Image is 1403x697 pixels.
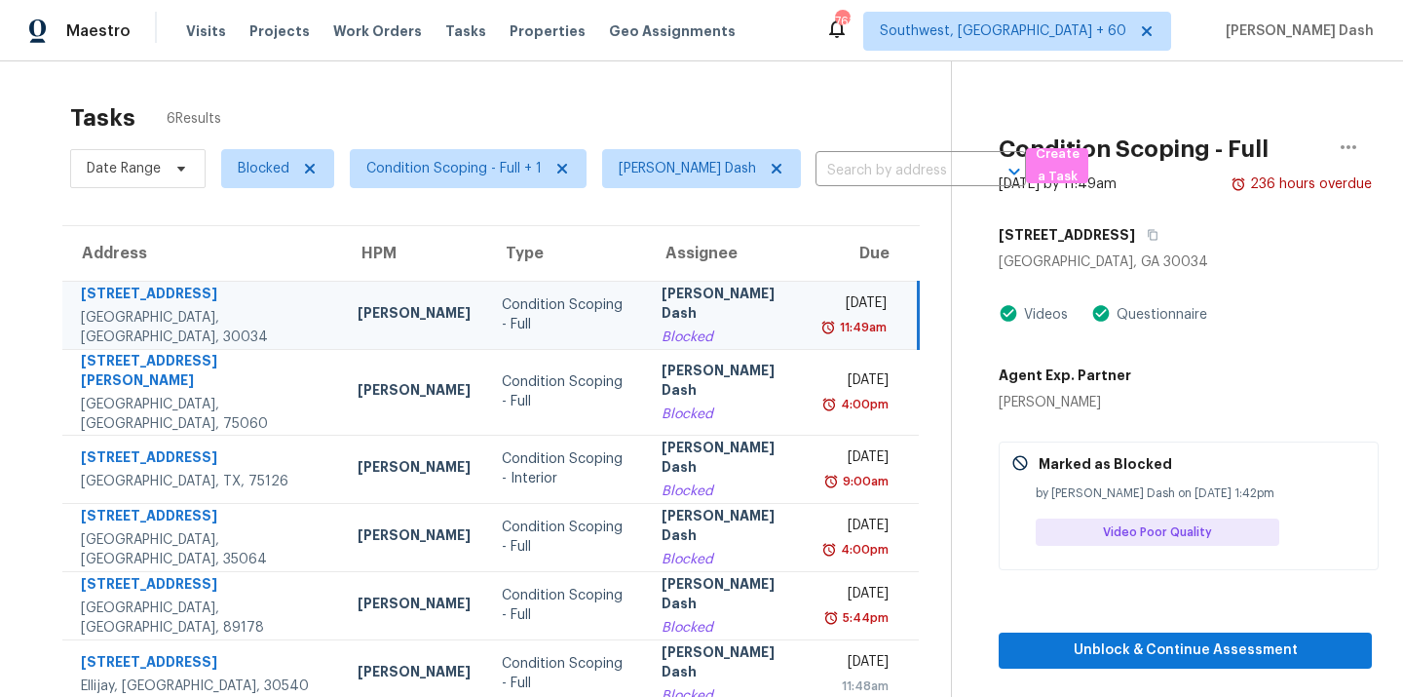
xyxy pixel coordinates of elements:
span: Projects [249,21,310,41]
div: [PERSON_NAME] [358,303,471,328]
div: [PERSON_NAME] [358,525,471,550]
div: 4:00pm [837,540,889,560]
div: Condition Scoping - Full [502,586,630,625]
div: Blocked [662,405,796,424]
div: [GEOGRAPHIC_DATA], [GEOGRAPHIC_DATA], 35064 [81,530,326,569]
div: [DATE] [827,293,887,318]
div: [DATE] [827,447,889,472]
span: Unblock & Continue Assessment [1014,639,1356,663]
div: [STREET_ADDRESS] [81,506,326,530]
div: [PERSON_NAME] Dash [662,574,796,618]
div: [GEOGRAPHIC_DATA], GA 30034 [999,252,1372,272]
div: [DATE] [827,516,889,540]
div: [PERSON_NAME] Dash [662,284,796,328]
div: [PERSON_NAME] [358,662,471,686]
th: Due [812,226,919,281]
img: Artifact Present Icon [1091,303,1111,324]
span: 6 Results [167,109,221,129]
div: [STREET_ADDRESS][PERSON_NAME] [81,351,326,395]
h2: Tasks [70,108,135,128]
div: [PERSON_NAME] [999,393,1131,412]
div: [PERSON_NAME] [358,457,471,482]
div: 236 hours overdue [1246,174,1372,194]
span: Properties [510,21,586,41]
span: Work Orders [333,21,422,41]
div: Blocked [662,482,796,501]
img: Artifact Present Icon [999,303,1018,324]
div: Condition Scoping - Full [502,372,630,411]
img: Gray Cancel Icon [1011,454,1029,472]
div: [GEOGRAPHIC_DATA], [GEOGRAPHIC_DATA], 89178 [81,599,326,638]
div: Condition Scoping - Interior [502,449,630,488]
div: [STREET_ADDRESS] [81,284,326,308]
div: Ellijay, [GEOGRAPHIC_DATA], 30540 [81,677,326,696]
div: 761 [835,12,849,31]
img: Overdue Alarm Icon [823,472,839,491]
div: Blocked [662,328,796,347]
th: Type [486,226,646,281]
div: [PERSON_NAME] [358,594,471,618]
div: [PERSON_NAME] Dash [662,642,796,686]
div: 4:00pm [837,395,889,414]
div: Questionnaire [1111,305,1207,325]
div: [GEOGRAPHIC_DATA], TX, 75126 [81,472,326,491]
h5: [STREET_ADDRESS] [999,225,1135,245]
span: [PERSON_NAME] Dash [1218,21,1374,41]
span: Video Poor Quality [1103,523,1220,542]
div: [STREET_ADDRESS] [81,574,326,599]
input: Search by address [815,156,971,186]
p: Marked as Blocked [1039,454,1172,474]
button: Unblock & Continue Assessment [999,633,1372,669]
div: [DATE] [827,370,889,395]
img: Overdue Alarm Icon [823,608,839,628]
div: 11:48am [827,677,889,696]
th: HPM [342,226,486,281]
div: Condition Scoping - Full [502,654,630,693]
div: [DATE] [827,652,889,677]
div: [GEOGRAPHIC_DATA], [GEOGRAPHIC_DATA], 30034 [81,308,326,347]
div: [STREET_ADDRESS] [81,652,326,677]
div: Videos [1018,305,1068,325]
div: [PERSON_NAME] Dash [662,506,796,550]
div: Blocked [662,550,796,569]
div: [PERSON_NAME] Dash [662,361,796,405]
div: by [PERSON_NAME] Dash on [DATE] 1:42pm [1036,484,1366,503]
span: Southwest, [GEOGRAPHIC_DATA] + 60 [880,21,1126,41]
span: [PERSON_NAME] Dash [619,159,756,178]
button: Open [1001,158,1028,185]
span: Visits [186,21,226,41]
button: Copy Address [1135,217,1161,252]
img: Overdue Alarm Icon [821,540,837,560]
img: Overdue Alarm Icon [820,318,836,337]
span: Create a Task [1036,143,1079,188]
div: [GEOGRAPHIC_DATA], [GEOGRAPHIC_DATA], 75060 [81,395,326,434]
span: Tasks [445,24,486,38]
div: 11:49am [836,318,887,337]
span: Blocked [238,159,289,178]
h5: Agent Exp. Partner [999,366,1131,385]
div: Blocked [662,618,796,638]
div: 5:44pm [839,608,889,628]
h2: Condition Scoping - Full [999,139,1269,159]
span: Condition Scoping - Full + 1 [366,159,542,178]
img: Overdue Alarm Icon [821,395,837,414]
div: [DATE] [827,584,889,608]
div: [PERSON_NAME] Dash [662,438,796,482]
span: Maestro [66,21,131,41]
span: Geo Assignments [609,21,736,41]
span: Date Range [87,159,161,178]
img: Overdue Alarm Icon [1231,174,1246,194]
div: [PERSON_NAME] [358,380,471,405]
div: Condition Scoping - Full [502,518,630,557]
th: Address [62,226,342,281]
button: Create a Task [1026,148,1088,183]
div: [STREET_ADDRESS] [81,447,326,472]
div: 9:00am [839,472,889,491]
th: Assignee [646,226,812,281]
div: Condition Scoping - Full [502,295,630,334]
